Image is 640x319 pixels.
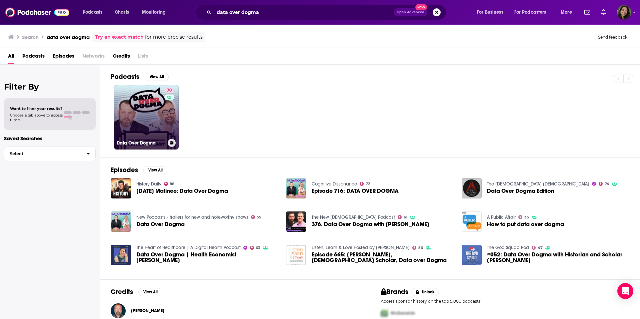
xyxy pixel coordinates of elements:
[391,310,415,316] span: McDonalds
[487,252,629,263] span: #052: Data Over Dogma with Historian and Scholar [PERSON_NAME]
[10,113,63,122] span: Choose a tab above to access filters.
[170,182,174,185] span: 86
[510,7,556,18] button: open menu
[111,178,131,198] img: Saturday Matinee: Data Over Dogma
[202,5,453,20] div: Search podcasts, credits, & more...
[538,246,543,249] span: 47
[131,308,164,313] a: Daniel Beecher
[596,34,629,40] button: Send feedback
[214,7,394,18] input: Search podcasts, credits, & more...
[599,182,609,186] a: 74
[136,188,228,194] a: Saturday Matinee: Data Over Dogma
[111,73,139,81] h2: Podcasts
[145,33,203,41] span: for more precise results
[366,182,370,185] span: 72
[472,7,512,18] button: open menu
[136,221,185,227] a: Data Over Dogma
[418,246,423,249] span: 56
[111,288,133,296] h2: Credits
[487,181,589,187] a: The Scathing Atheist
[598,7,609,18] a: Show notifications dropdown
[462,245,482,265] a: #052: Data Over Dogma with Historian and Scholar Dan McClellan
[111,166,138,174] h2: Episodes
[111,166,167,174] a: EpisodesView All
[381,288,408,296] h2: Brands
[312,252,454,263] span: Episode 665: [PERSON_NAME], [DEMOGRAPHIC_DATA] Scholar, Data over Dogma
[312,252,454,263] a: Episode 665: Dr. Dan McClellan, Biblical Scholar, Data over Dogma
[131,308,164,313] span: [PERSON_NAME]
[617,283,633,299] div: Open Intercom Messenger
[487,214,516,220] a: A Public Affair
[397,11,424,14] span: Open Advanced
[95,33,144,41] a: Try an exact match
[256,246,260,249] span: 63
[53,51,74,64] span: Episodes
[532,246,543,250] a: 47
[111,303,126,318] img: Daniel Beecher
[4,152,81,156] span: Select
[8,51,14,64] a: All
[398,215,407,219] a: 61
[514,8,546,17] span: For Podcasters
[111,288,162,296] a: CreditsView All
[115,8,129,17] span: Charts
[518,215,529,219] a: 35
[137,7,174,18] button: open menu
[250,246,261,250] a: 63
[138,51,148,64] span: Lists
[617,5,631,20] button: Show profile menu
[145,73,169,81] button: View All
[286,211,306,232] img: 376. Data Over Dogma with Dan McClellan
[117,140,165,146] h3: Data Over Dogma
[312,181,357,187] a: Cognitive Dissonance
[142,8,166,17] span: Monitoring
[111,211,131,232] img: Data Over Dogma
[22,51,45,64] a: Podcasts
[257,216,261,219] span: 55
[4,135,96,142] p: Saved Searches
[136,181,161,187] a: History Daily
[312,245,410,250] a: Listen, Learn & Love Hosted by Richard Ostler
[312,221,429,227] span: 376. Data Over Dogma with [PERSON_NAME]
[138,288,162,296] button: View All
[360,182,370,186] a: 72
[136,252,278,263] span: Data Over Dogma | Health Economist [PERSON_NAME]
[411,288,439,296] button: Unlock
[617,5,631,20] span: Logged in as BroadleafBooks2
[83,8,102,17] span: Podcasts
[136,214,248,220] a: New Podcasts - trailers for new and noteworthy shows
[487,221,564,227] a: How to put data over dogma
[82,51,105,64] span: Networks
[286,245,306,265] img: Episode 665: Dr. Dan McClellan, Biblical Scholar, Data over Dogma
[412,246,423,250] a: 56
[462,211,482,232] a: How to put data over dogma
[556,7,580,18] button: open menu
[524,216,529,219] span: 35
[487,188,554,194] a: Data Over Dogma Edition
[312,188,399,194] a: Episode 716: DATA OVER DOGMA
[462,178,482,198] img: Data Over Dogma Edition
[111,245,131,265] a: Data Over Dogma | Health Economist Emily Oster
[167,87,172,94] span: 70
[394,8,427,16] button: Open AdvancedNew
[617,5,631,20] img: User Profile
[605,182,609,185] span: 74
[113,51,130,64] span: Credits
[5,6,69,19] img: Podchaser - Follow, Share and Rate Podcasts
[487,245,529,250] a: The God Squad Pod
[47,34,90,40] h3: data over dogma
[78,7,111,18] button: open menu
